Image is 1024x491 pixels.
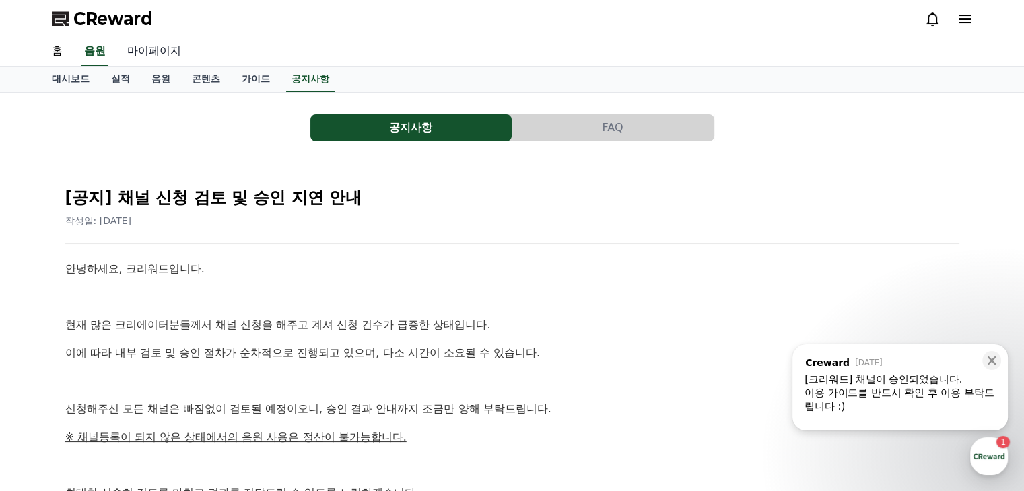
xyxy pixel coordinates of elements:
[512,114,714,141] a: FAQ
[310,114,512,141] button: 공지사항
[73,8,153,30] span: CReward
[65,260,959,278] p: 안녕하세요, 크리워드입니다.
[65,400,959,418] p: 신청해주신 모든 채널은 빠짐없이 검토될 예정이오니, 승인 결과 안내까지 조금만 양해 부탁드립니다.
[181,67,231,92] a: 콘텐츠
[174,379,259,413] a: 설정
[65,187,959,209] h2: [공지] 채널 신청 검토 및 승인 지연 안내
[41,67,100,92] a: 대시보드
[116,38,192,66] a: 마이페이지
[65,215,132,226] span: 작성일: [DATE]
[123,400,139,411] span: 대화
[81,38,108,66] a: 음원
[100,67,141,92] a: 실적
[286,67,335,92] a: 공지사항
[512,114,714,141] button: FAQ
[310,114,512,141] a: 공지사항
[65,430,407,443] u: ※ 채널등록이 되지 않은 상태에서의 음원 사용은 정산이 불가능합니다.
[42,400,50,410] span: 홈
[4,379,89,413] a: 홈
[89,379,174,413] a: 1대화
[231,67,281,92] a: 가이드
[208,400,224,410] span: 설정
[141,67,181,92] a: 음원
[41,38,73,66] a: 홈
[137,379,141,389] span: 1
[52,8,153,30] a: CReward
[65,316,959,334] p: 현재 많은 크리에이터분들께서 채널 신청을 해주고 계셔 신청 건수가 급증한 상태입니다.
[65,344,959,362] p: 이에 따라 내부 검토 및 승인 절차가 순차적으로 진행되고 있으며, 다소 시간이 소요될 수 있습니다.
